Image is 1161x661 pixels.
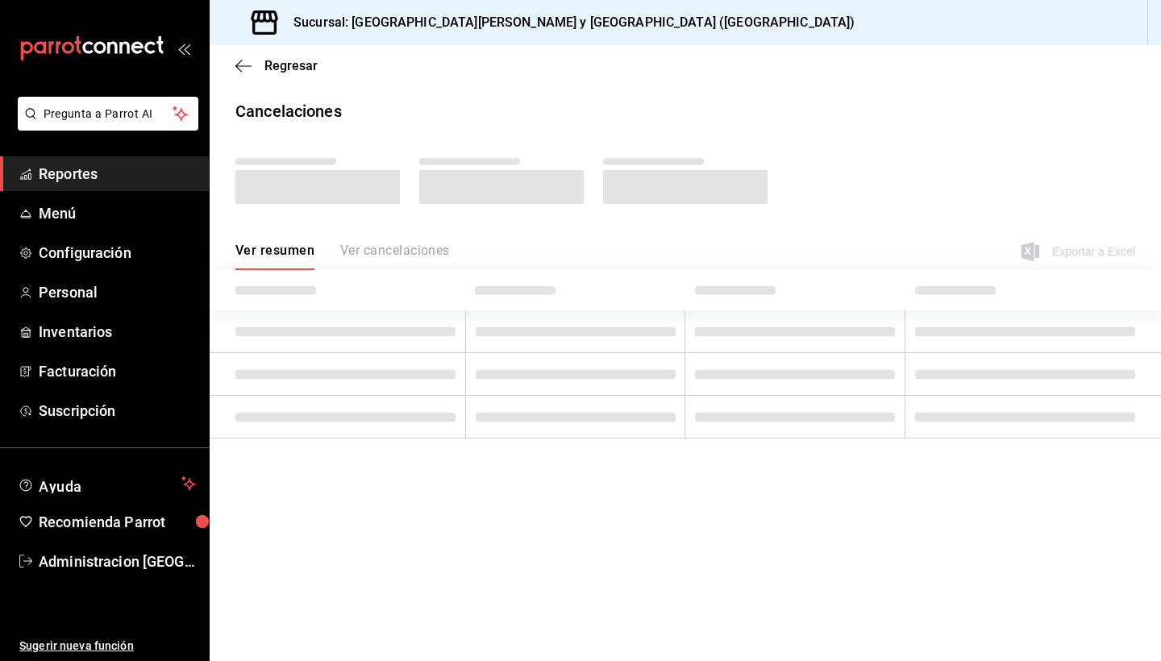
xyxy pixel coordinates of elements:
[264,58,318,73] span: Regresar
[39,551,196,572] span: Administracion [GEOGRAPHIC_DATA][PERSON_NAME]
[39,511,196,533] span: Recomienda Parrot
[235,99,342,123] div: Cancelaciones
[39,242,196,264] span: Configuración
[19,638,196,655] span: Sugerir nueva función
[235,243,450,270] div: navigation tabs
[18,97,198,131] button: Pregunta a Parrot AI
[39,202,196,224] span: Menú
[39,360,196,382] span: Facturación
[39,281,196,303] span: Personal
[39,163,196,185] span: Reportes
[281,13,855,32] h3: Sucursal: [GEOGRAPHIC_DATA][PERSON_NAME] y [GEOGRAPHIC_DATA] ([GEOGRAPHIC_DATA])
[44,106,173,123] span: Pregunta a Parrot AI
[177,42,190,55] button: open_drawer_menu
[39,400,196,422] span: Suscripción
[11,117,198,134] a: Pregunta a Parrot AI
[39,474,175,493] span: Ayuda
[235,58,318,73] button: Regresar
[39,321,196,343] span: Inventarios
